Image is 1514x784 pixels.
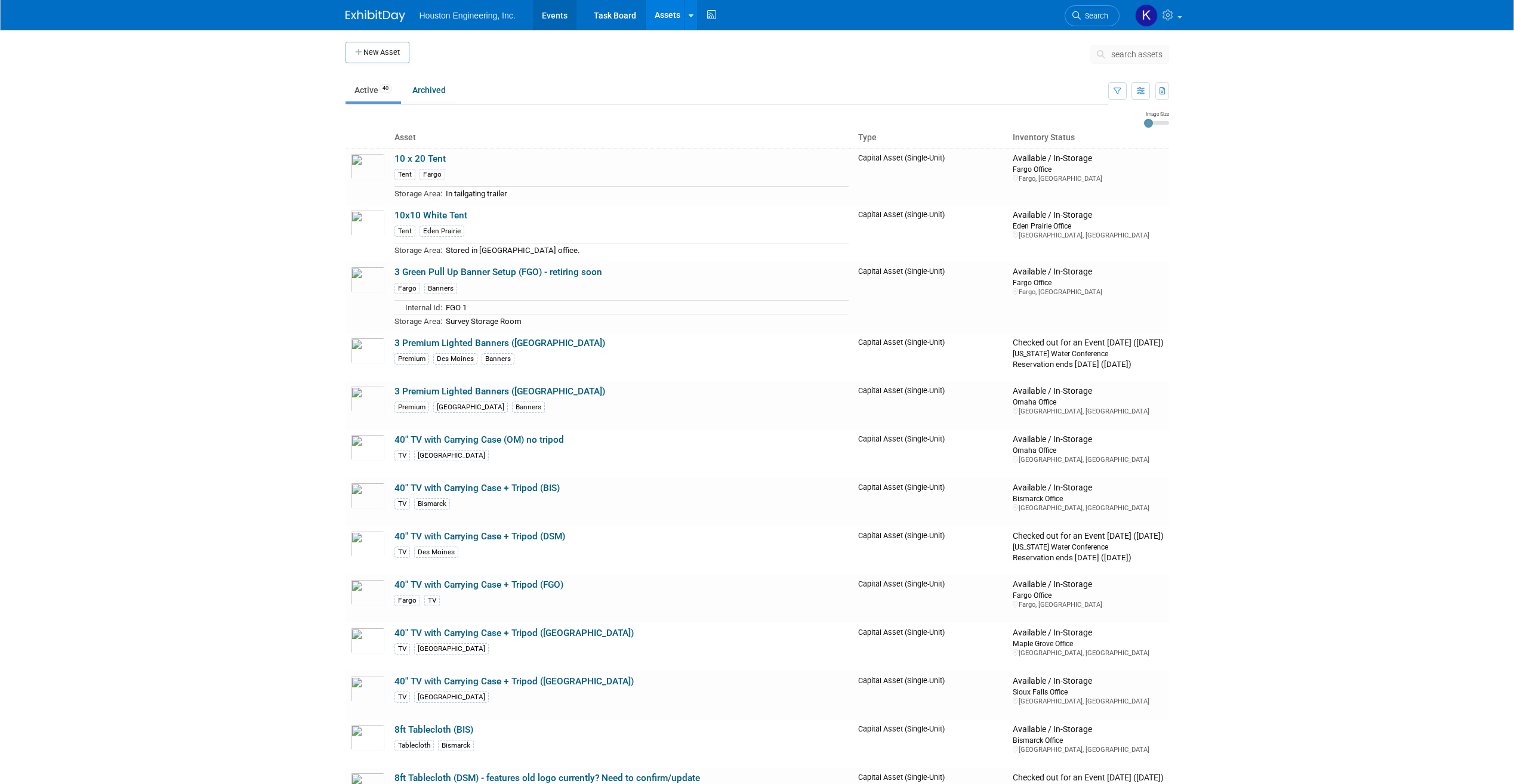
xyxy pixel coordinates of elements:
[853,148,1009,205] td: Capital Asset (Single-Unit)
[414,450,489,461] div: [GEOGRAPHIC_DATA]
[853,205,1009,262] td: Capital Asset (Single-Unit)
[1013,676,1164,687] div: Available / In-Storage
[394,450,410,461] div: TV
[394,579,563,590] a: 40" TV with Carrying Case + Tripod (FGO)
[346,10,405,22] img: ExhibitDay
[438,740,474,751] div: Bismarck
[1013,221,1164,231] div: Eden Prairie Office
[394,692,410,703] div: TV
[394,338,605,348] a: 3 Premium Lighted Banners ([GEOGRAPHIC_DATA])
[442,243,849,257] td: Stored in [GEOGRAPHIC_DATA] office.
[1013,407,1164,416] div: [GEOGRAPHIC_DATA], [GEOGRAPHIC_DATA]
[394,740,434,751] div: Tablecloth
[1013,277,1164,288] div: Fargo Office
[394,628,634,638] a: 40" TV with Carrying Case + Tripod ([GEOGRAPHIC_DATA])
[346,79,401,101] a: Active40
[394,300,442,314] td: Internal Id:
[394,246,442,255] span: Storage Area:
[394,483,560,493] a: 40" TV with Carrying Case + Tripod (BIS)
[442,314,849,328] td: Survey Storage Room
[1013,348,1164,359] div: [US_STATE] Water Conference
[853,671,1009,720] td: Capital Asset (Single-Unit)
[394,153,446,164] a: 10 x 20 Tent
[394,169,415,180] div: Tent
[853,128,1009,148] th: Type
[394,226,415,237] div: Tent
[394,643,410,655] div: TV
[394,283,420,294] div: Fargo
[1013,231,1164,240] div: [GEOGRAPHIC_DATA], [GEOGRAPHIC_DATA]
[853,333,1009,381] td: Capital Asset (Single-Unit)
[1013,579,1164,590] div: Available / In-Storage
[420,169,445,180] div: Fargo
[482,353,514,365] div: Banners
[1013,724,1164,735] div: Available / In-Storage
[433,353,477,365] div: Des Moines
[1013,455,1164,464] div: [GEOGRAPHIC_DATA], [GEOGRAPHIC_DATA]
[1013,649,1164,658] div: [GEOGRAPHIC_DATA], [GEOGRAPHIC_DATA]
[1090,45,1169,64] button: search assets
[1013,735,1164,745] div: Bismarck Office
[853,430,1009,478] td: Capital Asset (Single-Unit)
[853,381,1009,430] td: Capital Asset (Single-Unit)
[394,317,442,326] span: Storage Area:
[1013,590,1164,600] div: Fargo Office
[414,498,450,510] div: Bismarck
[1013,697,1164,706] div: [GEOGRAPHIC_DATA], [GEOGRAPHIC_DATA]
[1065,5,1120,26] a: Search
[1081,11,1108,20] span: Search
[1013,493,1164,504] div: Bismarck Office
[442,187,849,200] td: In tailgating trailer
[853,575,1009,623] td: Capital Asset (Single-Unit)
[442,300,849,314] td: FGO 1
[1013,386,1164,397] div: Available / In-Storage
[424,283,457,294] div: Banners
[394,531,565,542] a: 40" TV with Carrying Case + Tripod (DSM)
[394,267,602,277] a: 3 Green Pull Up Banner Setup (FGO) - retiring soon
[394,434,564,445] a: 40" TV with Carrying Case (OM) no tripod
[512,402,545,413] div: Banners
[1135,4,1158,27] img: Kendra Jensen
[1013,483,1164,493] div: Available / In-Storage
[853,526,1009,575] td: Capital Asset (Single-Unit)
[853,623,1009,671] td: Capital Asset (Single-Unit)
[394,595,420,606] div: Fargo
[1013,397,1164,407] div: Omaha Office
[433,402,508,413] div: [GEOGRAPHIC_DATA]
[390,128,853,148] th: Asset
[424,595,440,606] div: TV
[403,79,455,101] a: Archived
[420,226,464,237] div: Eden Prairie
[1013,434,1164,445] div: Available / In-Storage
[420,11,516,20] span: Houston Engineering, Inc.
[853,720,1009,768] td: Capital Asset (Single-Unit)
[1144,110,1169,118] div: Image Size
[1013,210,1164,221] div: Available / In-Storage
[414,643,489,655] div: [GEOGRAPHIC_DATA]
[394,386,605,397] a: 3 Premium Lighted Banners ([GEOGRAPHIC_DATA])
[414,692,489,703] div: [GEOGRAPHIC_DATA]
[1013,552,1164,563] div: Reservation ends [DATE] ([DATE])
[379,84,392,93] span: 40
[1013,445,1164,455] div: Omaha Office
[853,262,1009,333] td: Capital Asset (Single-Unit)
[1013,531,1164,542] div: Checked out for an Event [DATE] ([DATE])
[346,42,409,63] button: New Asset
[394,547,410,558] div: TV
[1013,628,1164,638] div: Available / In-Storage
[394,676,634,687] a: 40" TV with Carrying Case + Tripod ([GEOGRAPHIC_DATA])
[394,773,700,783] a: 8ft Tablecloth (DSM) - features old logo currently? Need to confirm/update
[394,498,410,510] div: TV
[1013,288,1164,297] div: Fargo, [GEOGRAPHIC_DATA]
[1013,687,1164,697] div: Sioux Falls Office
[1013,600,1164,609] div: Fargo, [GEOGRAPHIC_DATA]
[853,478,1009,526] td: Capital Asset (Single-Unit)
[1013,267,1164,277] div: Available / In-Storage
[1013,359,1164,370] div: Reservation ends [DATE] ([DATE])
[1013,773,1164,783] div: Checked out for an Event [DATE] ([DATE])
[1013,638,1164,649] div: Maple Grove Office
[414,547,458,558] div: Des Moines
[1013,504,1164,513] div: [GEOGRAPHIC_DATA], [GEOGRAPHIC_DATA]
[1111,50,1163,59] span: search assets
[394,189,442,198] span: Storage Area:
